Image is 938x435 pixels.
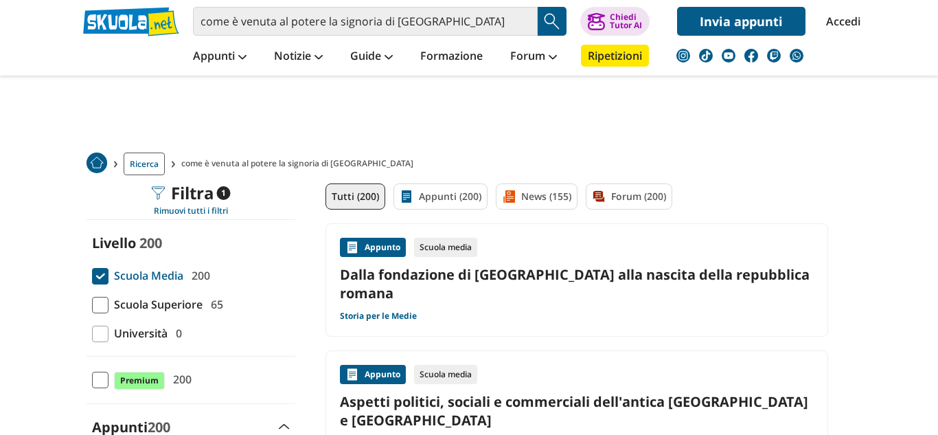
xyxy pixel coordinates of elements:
button: Search Button [538,7,567,36]
img: Filtra filtri mobile [152,186,165,200]
div: Appunto [340,365,406,384]
div: Chiedi Tutor AI [610,13,642,30]
img: Apri e chiudi sezione [279,424,290,430]
span: 200 [139,234,162,252]
img: Home [87,153,107,173]
a: Home [87,153,107,175]
a: Aspetti politici, sociali e commerciali dell'antica [GEOGRAPHIC_DATA] e [GEOGRAPHIC_DATA] [340,392,814,430]
a: Forum [507,45,560,69]
span: 65 [205,295,223,313]
img: Appunti contenuto [345,241,359,254]
img: Appunti filtro contenuto [400,190,413,203]
img: youtube [722,49,735,63]
img: News filtro contenuto [502,190,516,203]
a: Formazione [417,45,486,69]
a: Invia appunti [677,7,805,36]
a: Ricerca [124,153,165,175]
button: ChiediTutor AI [580,7,650,36]
input: Cerca appunti, riassunti o versioni [193,7,538,36]
label: Livello [92,234,136,252]
img: WhatsApp [790,49,803,63]
img: Forum filtro contenuto [592,190,606,203]
a: Appunti [190,45,250,69]
a: Accedi [826,7,855,36]
a: Tutti (200) [325,183,385,210]
img: facebook [744,49,758,63]
a: Ripetizioni [581,45,649,67]
span: Scuola Media [108,267,183,285]
img: twitch [767,49,781,63]
span: Premium [114,372,165,390]
span: Scuola Superiore [108,295,203,313]
a: Guide [347,45,396,69]
div: Scuola media [414,238,477,257]
a: Notizie [271,45,326,69]
a: Dalla fondazione di [GEOGRAPHIC_DATA] alla nascita della repubblica romana [340,265,814,302]
div: Rimuovi tutti i filtri [87,205,295,216]
img: Cerca appunti, riassunti o versioni [542,11,562,32]
img: instagram [676,49,690,63]
span: come è venuta al potere la signoria di [GEOGRAPHIC_DATA] [181,153,419,175]
div: Scuola media [414,365,477,384]
a: News (155) [496,183,577,210]
a: Appunti (200) [393,183,488,210]
div: Appunto [340,238,406,257]
img: tiktok [699,49,713,63]
a: Forum (200) [586,183,672,210]
a: Storia per le Medie [340,311,417,322]
span: 200 [186,267,210,285]
div: Filtra [152,183,231,203]
span: 1 [217,186,231,200]
span: Università [108,324,168,342]
img: Appunti contenuto [345,368,359,381]
span: 200 [168,370,192,388]
span: 0 [170,324,182,342]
